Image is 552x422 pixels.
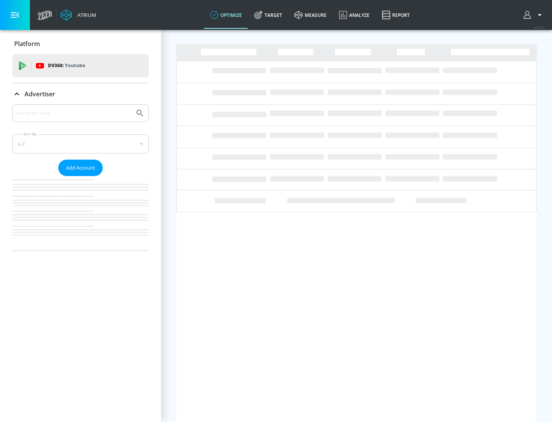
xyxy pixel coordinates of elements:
input: Search by name [15,108,131,118]
div: A-Z [12,134,149,153]
a: measure [288,1,333,29]
label: Sort By [22,132,38,137]
span: Add Account [66,163,95,172]
a: Target [248,1,288,29]
p: Platform [14,40,40,48]
a: Report [376,1,416,29]
button: Add Account [58,160,103,176]
div: Advertiser [12,104,149,251]
div: Advertiser [12,83,149,105]
nav: list of Advertiser [12,176,149,251]
a: Atrium [61,9,96,21]
div: DV360: Youtube [12,54,149,77]
div: Platform [12,33,149,54]
a: Analyze [333,1,376,29]
span: v 4.33.5 [534,25,544,30]
p: Advertiser [25,90,55,98]
p: DV360: [48,61,85,70]
p: Youtube [65,61,85,69]
div: Atrium [74,12,96,18]
a: optimize [204,1,248,29]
